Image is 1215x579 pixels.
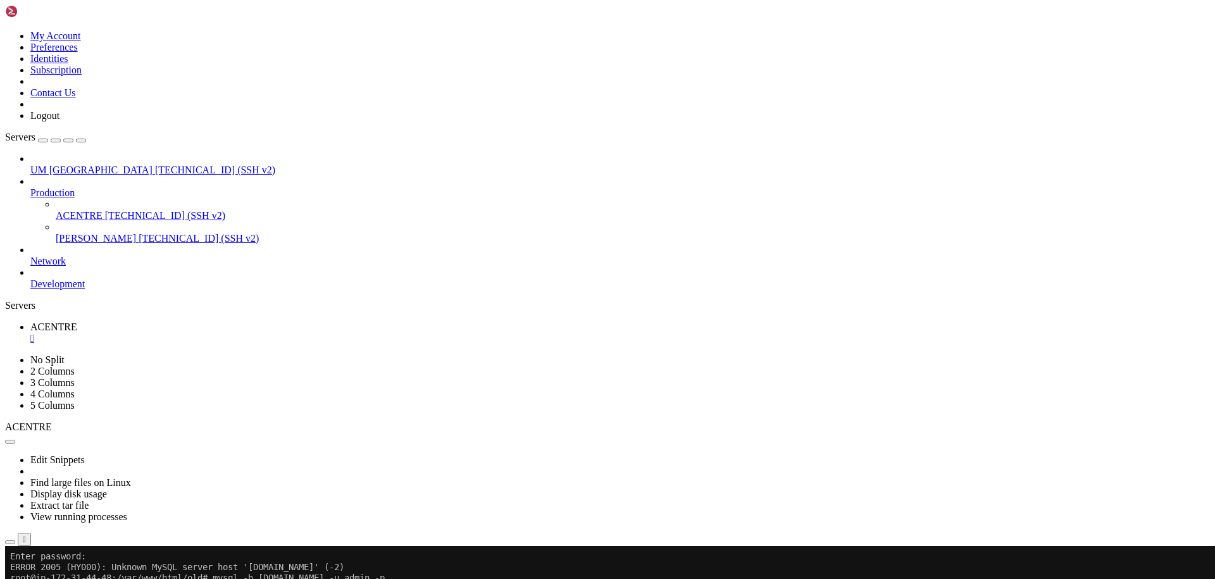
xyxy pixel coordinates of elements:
x-row: -> [5,220,1050,231]
span: [TECHNICAL_ID] (SSH v2) [139,233,259,244]
div:  [23,535,26,544]
a: 4 Columns [30,389,75,399]
x-row: Oracle is a registered trademark of Oracle Corporation and/or its [5,145,1050,156]
x-row: ERROR 2005 (HY000): Unknown MySQL server host '[DOMAIN_NAME]' (-2) [5,16,1050,27]
a: 3 Columns [30,377,75,388]
span: Development [30,278,85,289]
span: Servers [5,132,35,142]
span: [TECHNICAL_ID] (SSH v2) [155,165,275,175]
a: Servers [5,132,86,142]
x-row: Enter password: [5,5,1050,16]
a: Identities [30,53,68,64]
li: Network [30,244,1210,267]
a: No Split [30,354,65,365]
x-row: mysql> [5,252,1050,263]
x-row: mysql> GRANT ALL PRIVILEGES ON swalisha_support.* TO 'admin'@'%';^C [5,446,1050,457]
a:  [30,333,1210,344]
x-row: affiliates. Other names may be trademarks of their respective [5,156,1050,166]
x-row: 3 rows in set (0.01 sec) [5,392,1050,403]
x-row: ERROR 1109 (42S02): Unknown table 'USERS' in information_schema [5,296,1050,306]
a: Logout [30,110,59,121]
a: ACENTRE [30,321,1210,344]
div: Servers [5,300,1210,311]
span: Network [30,256,66,266]
a: Production [30,187,1210,199]
li: [PERSON_NAME] [TECHNICAL_ID] (SSH v2) [56,221,1210,244]
x-row: mysql> SELECT user, host FROM information_schema.users; [5,285,1050,296]
x-row: mysql> FLUSH PRIVILEGES;^C [5,435,1050,446]
a: Subscription [30,65,82,75]
a: [PERSON_NAME] [TECHNICAL_ID] (SSH v2) [56,233,1210,244]
x-row: mysql> SHOW DATABASES; [5,306,1050,317]
x-row: ERROR 1109 (42S02): Unknown table 'USERS' in information_schema [5,242,1050,252]
a: Network [30,256,1210,267]
li: Production [30,176,1210,244]
x-row: | Database | [5,328,1050,339]
span: ACENTRE [30,321,77,332]
a: UM [GEOGRAPHIC_DATA] [TECHNICAL_ID] (SSH v2) [30,165,1210,176]
x-row: +--------------------+ [5,317,1050,328]
li: UM [GEOGRAPHIC_DATA] [TECHNICAL_ID] (SSH v2) [30,153,1210,176]
x-row: ERROR 1045 (28000): Access denied for user 'admin'@'[TECHNICAL_ID]' (using password: YES) [5,48,1050,59]
x-row: +--------------------+ [5,382,1050,392]
span: Production [30,187,75,198]
a: Extract tar file [30,500,89,511]
x-row: owners. [5,166,1050,177]
a: My Account [30,30,81,41]
x-row: mysql> clear [5,425,1050,435]
a: Display disk usage [30,489,107,499]
a: Contact Us [30,87,76,98]
span: ACENTRE [5,421,52,432]
x-row: mysql> GRANT ALL PRIVILEGES ON databasename.* TO 'acentredb'@'localhost'; [5,457,1050,468]
x-row: ERROR 1109 (42S02): Unknown table 'USERS' in information_schema [5,274,1050,285]
x-row: | swalisha | [5,371,1050,382]
x-row: +--------------------+ [5,339,1050,349]
a: ACENTRE [TECHNICAL_ID] (SSH v2) [56,210,1210,221]
x-row: Server version: 8.0.42 Source distribution [5,102,1050,113]
a: 5 Columns [30,400,75,411]
x-row: root@ip-172-31-44-48:/var/www/html/old# mysql -h [DOMAIN_NAME] -u admin -p [5,27,1050,37]
a: Development [30,278,1210,290]
x-row: root@ip-172-31-44-48:/var/www/html/old# mysql -h [DOMAIN_NAME] -u admin -p [5,59,1050,70]
li: ACENTRE [TECHNICAL_ID] (SSH v2) [56,199,1210,221]
a: Preferences [30,42,78,53]
x-row: mysql> SELECT user, host FROM information_schema.users; [5,263,1050,274]
a: 2 Columns [30,366,75,377]
x-row: mysql> [5,414,1050,425]
img: Shellngn [5,5,78,18]
x-row: Welcome to the MySQL monitor. Commands end with ; or \g. [5,80,1050,91]
x-row: Type 'help;' or '\h' for help. Type '\c' to clear the current input statement. [5,188,1050,199]
x-row: -> FROM information_schema.users; [5,231,1050,242]
x-row: | information_schema | [5,349,1050,360]
li: Development [30,267,1210,290]
a: Find large files on Linux [30,477,131,488]
a: Edit Snippets [30,454,85,465]
x-row: | performance_schema | [5,360,1050,371]
span: [PERSON_NAME] [56,233,136,244]
x-row: Your MySQL connection id is 1356 [5,91,1050,102]
x-row: Copyright (c) 2000, 2025, Oracle and/or its affiliates. [5,123,1050,134]
span: ACENTRE [56,210,103,221]
span: UM [GEOGRAPHIC_DATA] [30,165,153,175]
x-row: Enter password: [5,37,1050,48]
x-row: Enter password: [5,70,1050,80]
x-row: mysql> SELECT user, host [5,209,1050,220]
a: View running processes [30,511,127,522]
button:  [18,533,31,546]
span: [TECHNICAL_ID] (SSH v2) [105,210,225,221]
